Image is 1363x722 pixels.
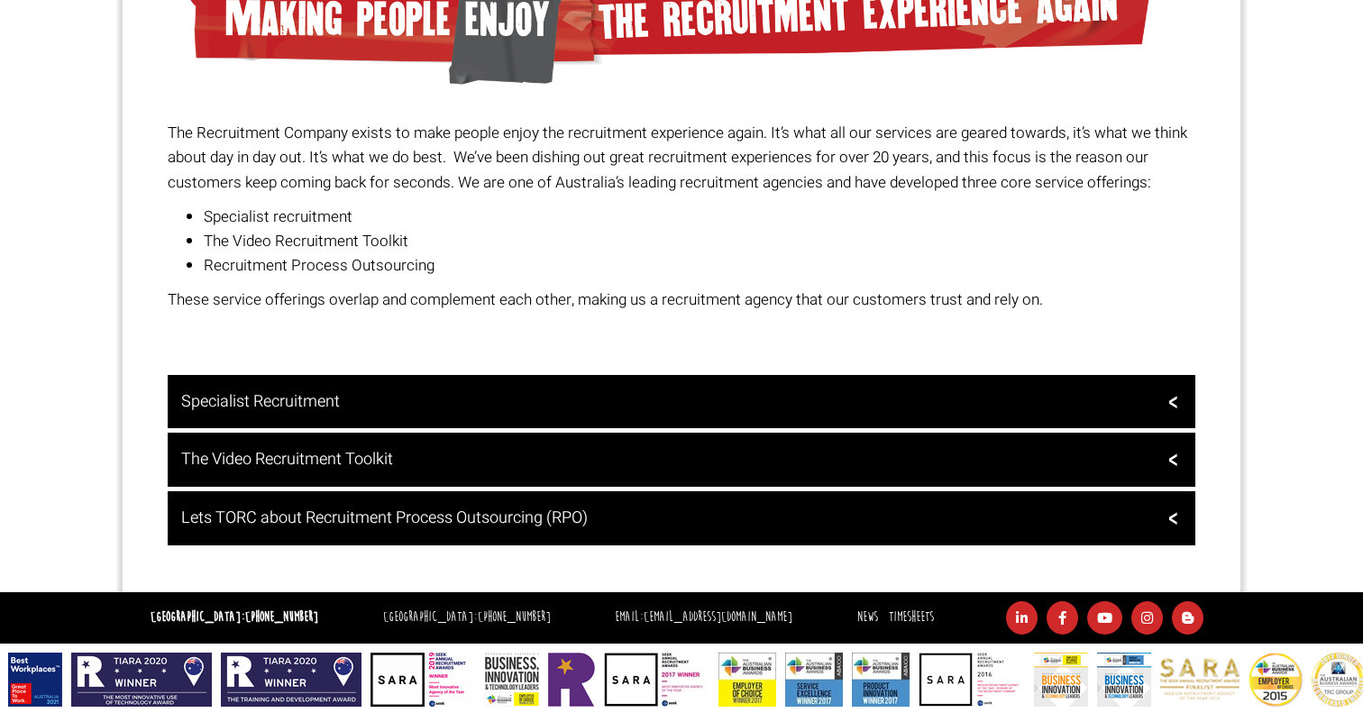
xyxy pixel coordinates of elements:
h3: Specialist Recruitment [181,393,1178,411]
a: Lets TORC about Recruitment Process Outsourcing (RPO) [168,491,1196,545]
a: The Video Recruitment Toolkit [168,433,1196,487]
li: [GEOGRAPHIC_DATA]: [379,605,555,631]
li: Email: [610,605,797,631]
h3: Lets TORC about Recruitment Process Outsourcing (RPO) [181,509,1178,527]
li: Specialist recruitment [204,205,1196,229]
li: Recruitment Process Outsourcing [204,253,1196,278]
p: The Recruitment Company exists to make people enjoy the recruitment experience again. It’s what a... [168,121,1196,195]
p: These service offerings overlap and complement each other, making us a recruitment agency that ou... [168,288,1196,312]
a: [EMAIL_ADDRESS][DOMAIN_NAME] [644,608,792,626]
strong: [GEOGRAPHIC_DATA]: [151,608,318,626]
li: The Video Recruitment Toolkit [204,229,1196,253]
h3: The Video Recruitment Toolkit [181,451,1178,469]
a: Timesheets [889,608,934,626]
h1: Recruitment Company in [GEOGRAPHIC_DATA] [168,333,1196,365]
a: Specialist Recruitment [168,375,1196,429]
a: News [857,608,878,626]
a: [PHONE_NUMBER] [245,608,318,626]
a: [PHONE_NUMBER] [478,608,551,626]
